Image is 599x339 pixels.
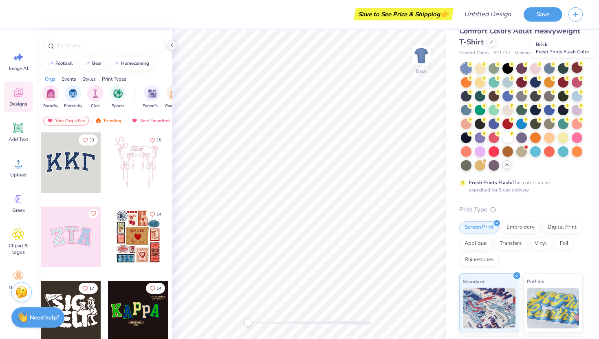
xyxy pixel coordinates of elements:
div: football [55,61,73,66]
span: # C1717 [493,50,511,57]
input: Untitled Design [458,6,518,22]
div: Save to See Price & Shipping [356,8,451,20]
div: This color can be expedited for 5 day delivery. [469,179,569,194]
button: filter button [42,85,59,109]
button: filter button [110,85,126,109]
span: 14 [156,212,161,216]
span: Parent's Weekend [143,103,161,109]
div: Embroidery [501,221,540,233]
img: most_fav.gif [47,118,53,123]
img: Sports Image [113,89,123,98]
div: filter for Sorority [42,85,59,109]
span: 👉 [440,9,449,19]
div: Orgs [45,75,55,83]
span: Clipart & logos [5,242,32,255]
button: filter button [165,85,184,109]
img: Puff Ink [527,288,579,328]
div: Trending [91,116,125,125]
div: Styles [82,75,96,83]
span: Image AI [9,65,28,72]
input: Try "Alpha" [56,42,161,50]
button: Save [524,7,562,22]
span: Standard [463,277,484,286]
div: Events [62,75,76,83]
img: trend_line.gif [47,61,54,66]
span: 15 [156,138,161,142]
span: Designs [9,101,27,107]
button: Like [79,134,98,145]
img: trending.gif [95,118,101,123]
span: Upload [10,172,26,178]
img: trend_line.gif [113,61,119,66]
div: Most Favorited [128,116,174,125]
span: Club [91,103,100,109]
div: filter for Parent's Weekend [143,85,161,109]
img: Sorority Image [46,89,55,98]
div: filter for Game Day [165,85,184,109]
span: Game Day [165,103,184,109]
span: 14 [156,286,161,291]
div: filter for Club [87,85,104,109]
div: bear [92,61,102,66]
img: Club Image [91,89,100,98]
span: Fraternity [64,103,82,109]
button: Like [88,209,98,218]
button: Like [146,134,165,145]
span: Puff Ink [527,277,544,286]
button: Like [146,283,165,294]
button: filter button [87,85,104,109]
span: Add Text [9,136,28,143]
span: Minimum Order: 24 + [515,50,555,57]
span: 17 [89,286,94,291]
button: Like [79,283,98,294]
div: Print Types [102,75,126,83]
div: Foil [555,238,574,250]
div: Screen Print [459,221,499,233]
div: Your Org's Fav [43,116,89,125]
strong: Need help? [30,314,59,321]
button: filter button [64,85,82,109]
div: Rhinestones [459,254,499,266]
div: Accessibility label [244,319,252,327]
img: most_fav.gif [131,118,138,123]
strong: Fresh Prints Flash: [469,179,512,186]
button: filter button [143,85,161,109]
img: trend_line.gif [84,61,90,66]
span: Decorate [9,284,28,291]
span: Sorority [43,103,58,109]
div: Print Type [459,205,583,214]
span: Comfort Colors [459,50,489,57]
img: Back [413,47,429,64]
div: Vinyl [529,238,552,250]
div: Applique [459,238,492,250]
span: Sports [112,103,124,109]
img: Parent's Weekend Image [148,89,157,98]
div: Digital Print [542,221,582,233]
div: filter for Fraternity [64,85,82,109]
img: Game Day Image [170,89,179,98]
img: Fraternity Image [68,89,77,98]
button: bear [79,57,106,70]
div: homecoming [121,61,149,66]
div: filter for Sports [110,85,126,109]
span: 33 [89,138,94,142]
span: Fresh Prints Flash Color [536,48,589,55]
span: Greek [12,207,25,214]
button: football [43,57,77,70]
div: Back [416,68,427,75]
button: Like [146,209,165,220]
div: Transfers [494,238,527,250]
img: Standard [463,288,515,328]
div: Brick [531,39,596,57]
button: homecoming [108,57,153,70]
